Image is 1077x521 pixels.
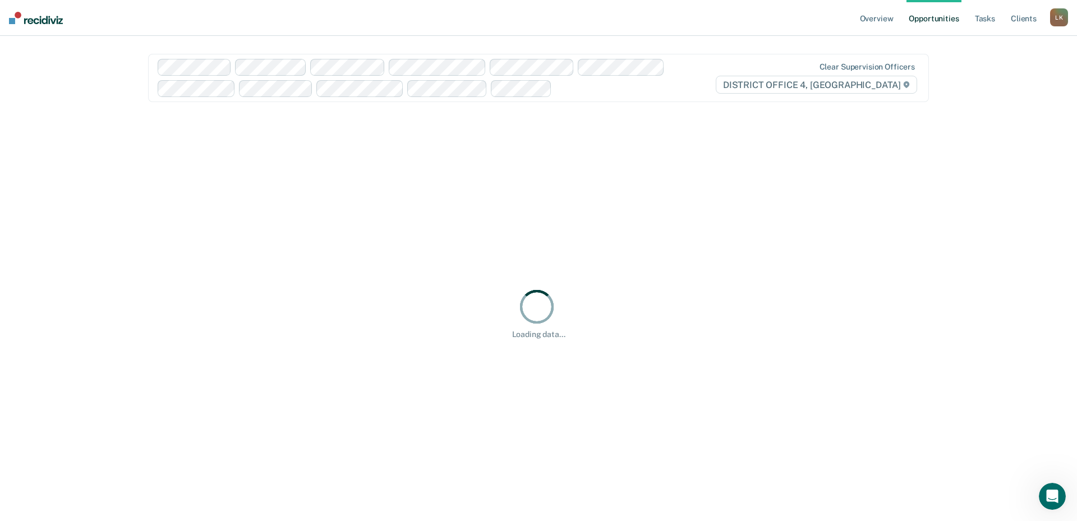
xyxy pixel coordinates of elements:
[1039,483,1066,510] iframe: Intercom live chat
[512,330,565,339] div: Loading data...
[716,76,917,94] span: DISTRICT OFFICE 4, [GEOGRAPHIC_DATA]
[9,12,63,24] img: Recidiviz
[1050,8,1068,26] div: L K
[820,62,915,72] div: Clear supervision officers
[1050,8,1068,26] button: LK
